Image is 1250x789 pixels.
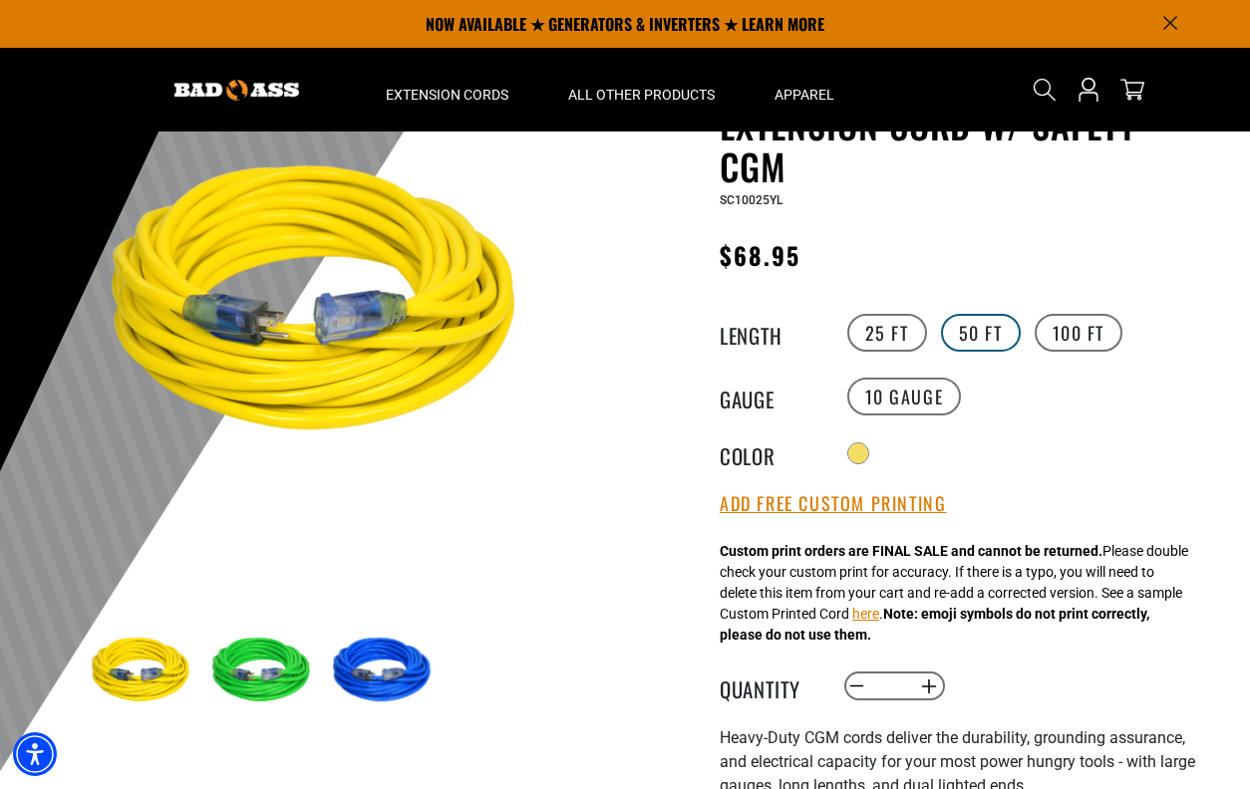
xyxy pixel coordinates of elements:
summary: All Other Products [538,48,745,131]
strong: Note: emoji symbols do not print correctly, please do not use them. [720,606,1149,643]
button: here [852,604,879,625]
span: $68.95 [720,237,800,273]
button: Add Free Custom Printing [720,493,946,515]
label: 50 FT [941,314,1021,352]
span: Extension Cords [386,86,508,104]
a: cart [1116,78,1148,102]
img: yellow [86,614,201,729]
summary: Search [1029,74,1061,106]
label: 10 Gauge [847,378,962,415]
img: Bad Ass Extension Cords [174,80,299,101]
label: Quantity [720,673,819,699]
img: yellow [86,66,566,546]
span: All Other Products [568,86,715,104]
summary: Apparel [745,48,864,131]
a: Open this option [1073,48,1104,131]
strong: Custom print orders are FINAL SALE and cannot be returned. [720,543,1102,559]
legend: Color [720,440,819,466]
label: 25 FT [847,314,927,352]
legend: Gauge [720,384,819,409]
img: blue [327,614,443,729]
span: Apparel [775,86,834,104]
img: green [206,614,322,729]
summary: Extension Cords [356,48,538,131]
div: Accessibility Menu [13,732,57,776]
span: SC10025YL [720,193,782,207]
legend: Length [720,320,819,346]
div: Please double check your custom print for accuracy. If there is a typo, you will need to delete t... [720,541,1188,646]
label: 100 FT [1035,314,1123,352]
